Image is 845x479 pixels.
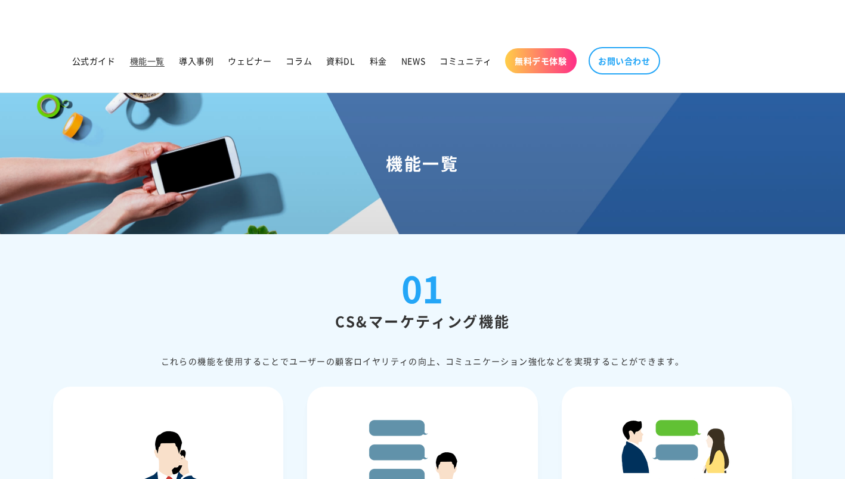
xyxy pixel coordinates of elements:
[65,48,123,73] a: 公式ガイド
[515,55,567,66] span: 無料デモ体験
[172,48,221,73] a: 導入事例
[401,55,425,66] span: NEWS
[286,55,312,66] span: コラム
[401,270,444,306] div: 01
[14,153,831,174] h1: 機能一覧
[221,48,278,73] a: ウェビナー
[370,55,387,66] span: 料金
[278,48,319,73] a: コラム
[439,55,492,66] span: コミュニティ
[123,48,172,73] a: 機能一覧
[228,55,271,66] span: ウェビナー
[432,48,499,73] a: コミュニティ
[505,48,577,73] a: 無料デモ体験
[363,48,394,73] a: 料金
[179,55,213,66] span: 導入事例
[589,47,660,74] a: お問い合わせ
[319,48,362,73] a: 資料DL
[53,312,793,330] h2: CS&マーケティング機能
[598,55,651,66] span: お問い合わせ
[53,354,793,369] div: これらの機能を使⽤することでユーザーの顧客ロイヤリティの向上、コミュニケーション強化などを実現することができます。
[130,55,165,66] span: 機能一覧
[394,48,432,73] a: NEWS
[72,55,116,66] span: 公式ガイド
[326,55,355,66] span: 資料DL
